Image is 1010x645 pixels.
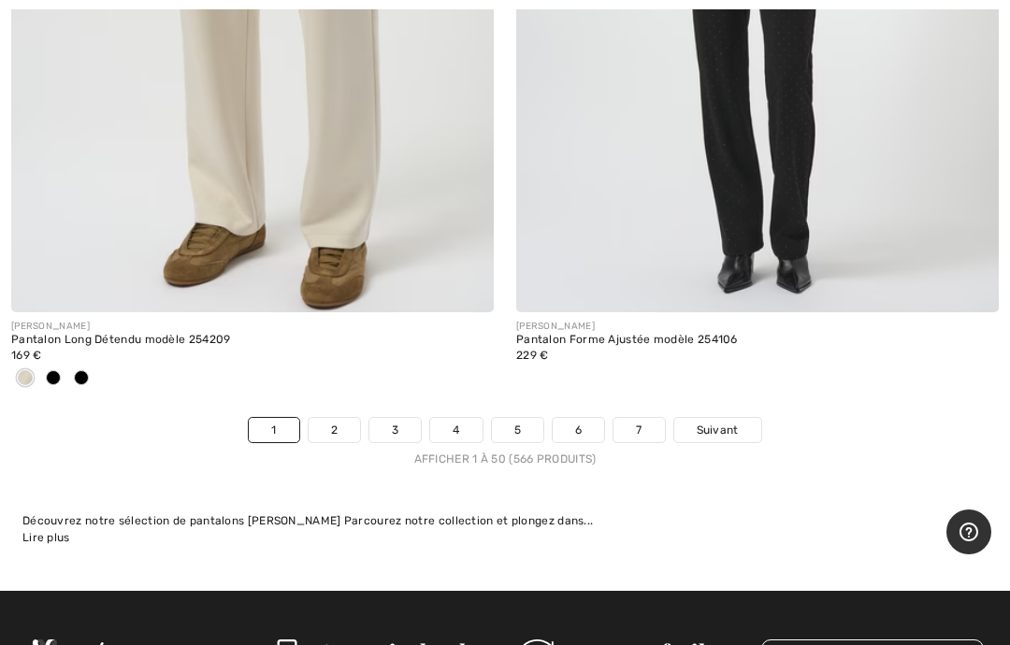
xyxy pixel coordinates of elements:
[22,512,988,529] div: Découvrez notre sélection de pantalons [PERSON_NAME] Parcourez notre collection et plongez dans...
[516,349,549,362] span: 229 €
[11,334,494,347] div: Pantalon Long Détendu modèle 254209
[11,364,39,394] div: Birch
[39,364,67,394] div: Fawn
[553,418,604,442] a: 6
[11,349,42,362] span: 169 €
[492,418,543,442] a: 5
[946,509,991,556] iframe: Ouvre un widget dans lequel vous pouvez trouver plus d’informations
[674,418,761,442] a: Suivant
[309,418,360,442] a: 2
[67,364,95,394] div: Black
[369,418,421,442] a: 3
[22,531,70,544] span: Lire plus
[697,422,739,438] span: Suivant
[249,418,298,442] a: 1
[516,320,999,334] div: [PERSON_NAME]
[11,320,494,334] div: [PERSON_NAME]
[516,334,999,347] div: Pantalon Forme Ajustée modèle 254106
[613,418,664,442] a: 7
[430,418,482,442] a: 4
